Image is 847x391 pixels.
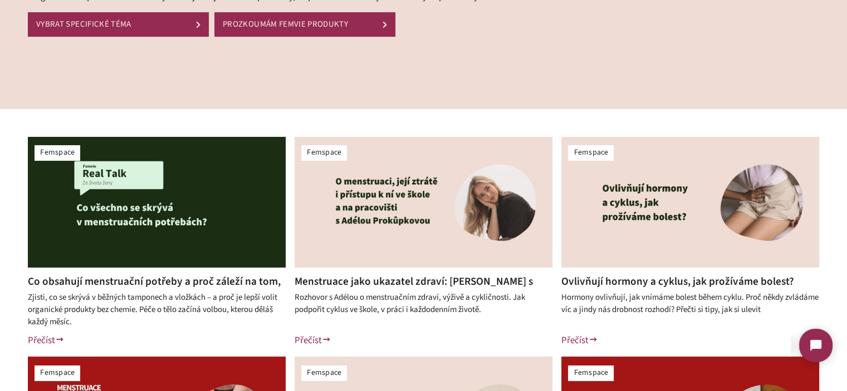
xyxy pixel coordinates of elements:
[214,12,395,36] a: PROZKOUMÁM FEMVIE PRODUKTY
[561,291,819,328] div: Hormony ovlivňují, jak vnímáme bolest během cyklu. Proč někdy zvládáme víc a jindy nás drobnost r...
[40,147,75,158] a: Femspace
[307,367,341,378] a: Femspace
[574,367,608,378] a: Femspace
[561,137,819,268] img: Ovlivňují hormony a cyklus, jak prožíváme bolest?
[295,137,552,268] img: Menstruace jako ukazatel zdraví: Rozhovor s Adélou o cyklu, stravě a podpoře ve škole i v práci
[28,334,65,347] a: Přečíst
[40,367,75,378] a: Femspace
[574,147,608,158] a: Femspace
[561,334,598,347] a: Přečíst
[307,147,341,158] a: Femspace
[295,334,331,347] a: Přečíst
[561,274,794,289] a: Ovlivňují hormony a cyklus, jak prožíváme bolest?
[295,291,552,328] div: Rozhovor s Adélou o menstruačním zdraví, výživě a cykličnosti. Jak podpořit cyklus ve škole, v pr...
[28,137,286,268] img: Co obsahují menstruační potřeby a proč záleží na tom, co si dáváš do těla?
[790,319,842,372] iframe: Tidio Chat
[28,12,209,36] a: VYBRAT SPECIFICKÉ TÉMA
[28,291,286,328] div: Zjisti, co se skrývá v běžných tamponech a vložkách – a proč je lepší volit organické produkty be...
